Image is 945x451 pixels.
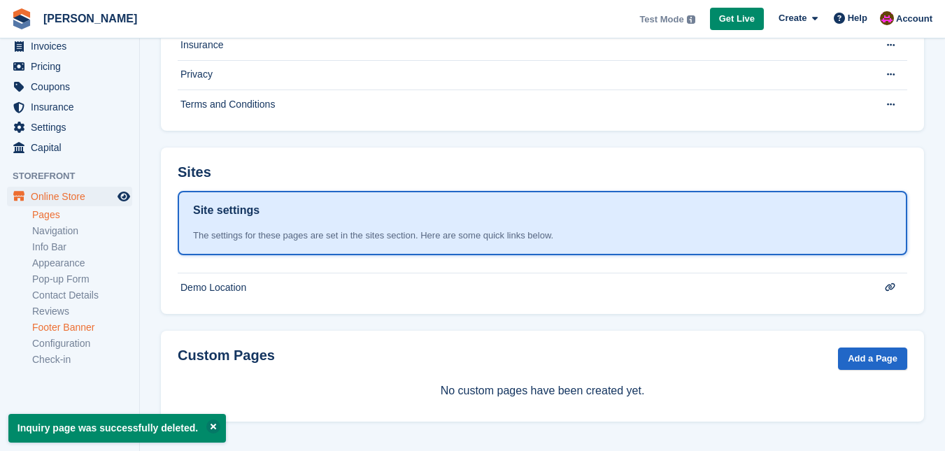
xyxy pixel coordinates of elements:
a: menu [7,36,132,56]
span: Storefront [13,169,139,183]
span: Capital [31,138,115,157]
h1: Site settings [193,202,260,219]
a: Footer Banner [32,321,132,334]
a: Navigation [32,224,132,238]
span: Settings [31,117,115,137]
td: Privacy [178,60,871,90]
a: Pop-up Form [32,273,132,286]
td: Insurance [178,30,871,60]
span: Test Mode [639,13,683,27]
a: Configuration [32,337,132,350]
td: Terms and Conditions [178,90,871,120]
img: Paul Tericas [880,11,894,25]
img: stora-icon-8386f47178a22dfd0bd8f6a31ec36ba5ce8667c1dd55bd0f319d3a0aa187defe.svg [11,8,32,29]
a: menu [7,77,132,96]
a: menu [7,97,132,117]
span: Coupons [31,77,115,96]
a: menu [7,187,132,206]
a: Contact Details [32,289,132,302]
span: Create [779,11,807,25]
a: Appearance [32,257,132,270]
a: Reviews [32,305,132,318]
span: Pricing [31,57,115,76]
p: Inquiry page was successfully deleted. [8,414,226,443]
a: Check-in [32,353,132,366]
a: Preview store [115,188,132,205]
div: The settings for these pages are set in the sites section. Here are some quick links below. [193,229,892,243]
span: Get Live [719,12,755,26]
a: menu [7,117,132,137]
a: [PERSON_NAME] [38,7,143,30]
h2: Custom Pages [178,348,275,364]
a: Get Live [710,8,764,31]
td: Demo Location [178,273,871,302]
a: Add a Page [838,348,907,371]
img: icon-info-grey-7440780725fd019a000dd9b08b2336e03edf1995a4989e88bcd33f0948082b44.svg [687,15,695,24]
span: Account [896,12,932,26]
span: Invoices [31,36,115,56]
h2: Sites [178,164,211,180]
a: menu [7,57,132,76]
span: Online Store [31,187,115,206]
span: Insurance [31,97,115,117]
p: No custom pages have been created yet. [178,382,907,399]
span: Help [848,11,867,25]
a: Pages [32,208,132,222]
a: menu [7,138,132,157]
a: Info Bar [32,241,132,254]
